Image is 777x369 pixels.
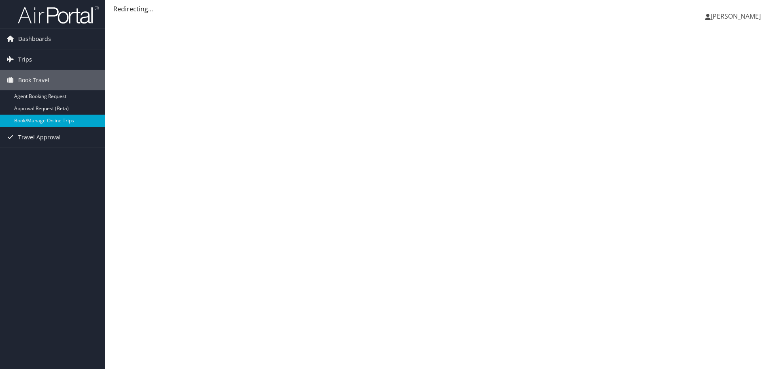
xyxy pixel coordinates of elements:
[113,4,769,14] div: Redirecting...
[18,5,99,24] img: airportal-logo.png
[18,29,51,49] span: Dashboards
[18,49,32,70] span: Trips
[18,127,61,147] span: Travel Approval
[711,12,761,21] span: [PERSON_NAME]
[705,4,769,28] a: [PERSON_NAME]
[18,70,49,90] span: Book Travel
